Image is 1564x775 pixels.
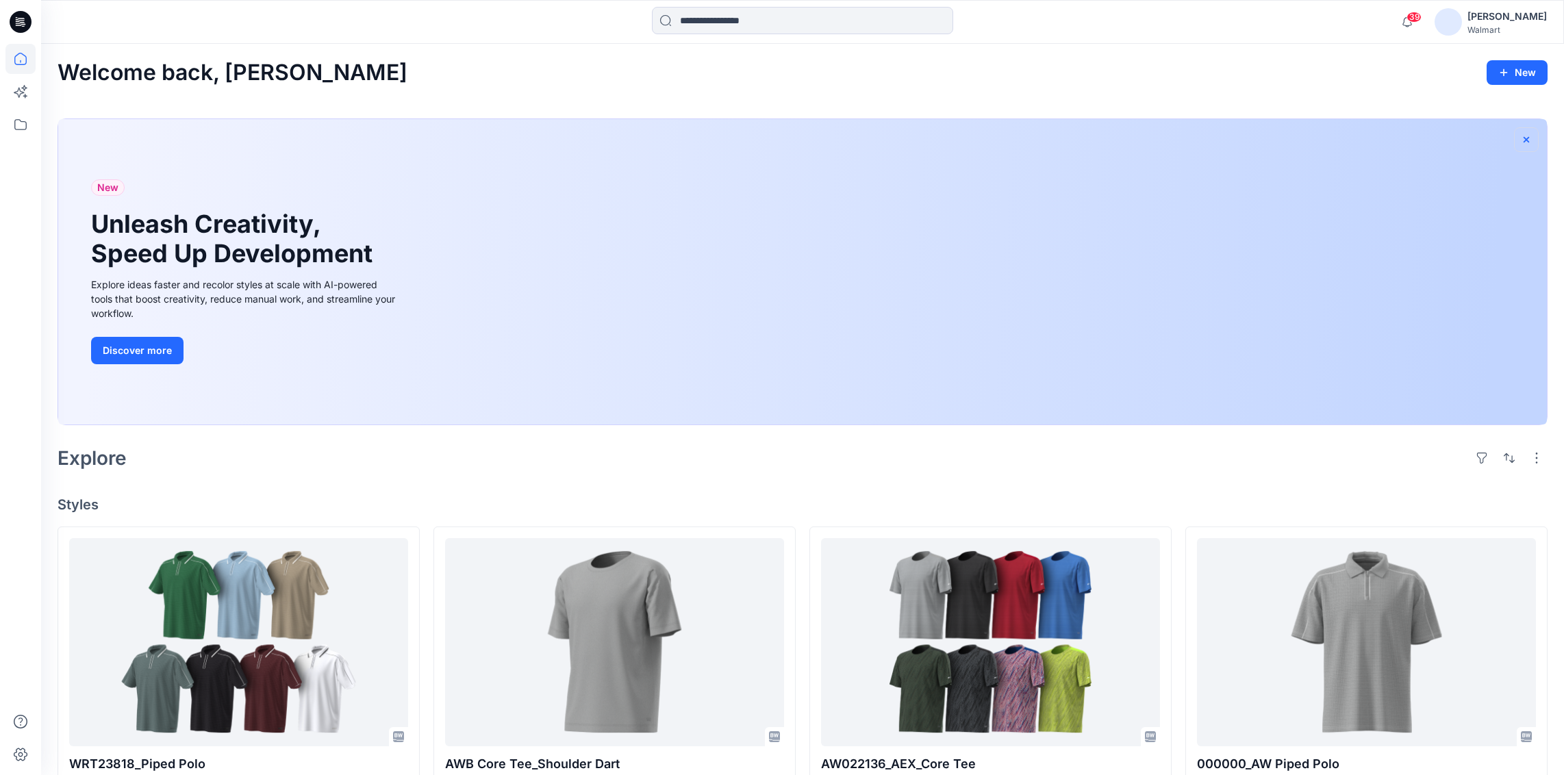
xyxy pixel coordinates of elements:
[91,337,399,364] a: Discover more
[58,496,1548,513] h4: Styles
[1197,538,1536,746] a: 000000_AW Piped Polo
[1407,12,1422,23] span: 39
[91,277,399,320] div: Explore ideas faster and recolor styles at scale with AI-powered tools that boost creativity, red...
[1467,25,1547,35] div: Walmart
[97,179,118,196] span: New
[821,754,1160,774] p: AW022136_AEX_Core Tee
[69,754,408,774] p: WRT23818_Piped Polo
[1197,754,1536,774] p: 000000_AW Piped Polo
[1467,8,1547,25] div: [PERSON_NAME]
[1487,60,1548,85] button: New
[91,337,184,364] button: Discover more
[91,209,379,268] h1: Unleash Creativity, Speed Up Development
[821,538,1160,746] a: AW022136_AEX_Core Tee
[58,60,407,86] h2: Welcome back, [PERSON_NAME]
[69,538,408,746] a: WRT23818_Piped Polo
[1435,8,1462,36] img: avatar
[445,538,784,746] a: AWB Core Tee_Shoulder Dart
[58,447,127,469] h2: Explore
[445,754,784,774] p: AWB Core Tee_Shoulder Dart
